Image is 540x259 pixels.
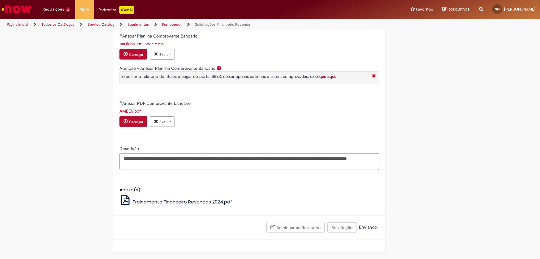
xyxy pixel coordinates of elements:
[132,199,232,205] span: Treinamento Financeiro Revendas 2024.pdf
[442,7,470,12] a: Rascunhos
[416,6,433,12] span: Favoritos
[1,3,32,16] img: ServiceNow
[119,153,379,170] textarea: Descrição
[119,6,134,14] p: +GenAi
[162,22,182,27] a: Fornecedor
[119,49,147,60] button: Carregar anexo de Anexar Planilha Comprovante Bancário Required
[127,22,149,27] a: Suprimentos
[119,33,122,36] span: Obrigatório Preenchido
[315,74,336,79] a: clique aqui.
[121,74,336,79] span: Exportar o relatório de títulos a pagar do portal BEES, deixar apenas as linhas a serem comprovad...
[119,199,232,205] a: Treinamento Financeiro Revendas 2024.pdf
[119,108,141,114] a: Download de AMBEV.pdf
[65,7,71,12] span: 2
[195,22,250,27] a: Solicitações Financeiro Revenda
[447,6,470,12] span: Rascunhos
[7,22,28,27] a: Página inicial
[119,41,165,47] a: Download de partidas-em-aberto.csv
[122,33,199,39] span: Anexar Planilha Comprovante Bancário
[99,6,134,14] div: Padroniza
[495,7,500,11] span: NM
[358,224,379,230] span: Enviando...
[150,49,175,60] button: Excluir anexo partidas-em-aberto.csv
[80,6,89,12] span: More
[215,65,223,70] span: Ajuda para Atenção - Anexar Planilha Comprovante Bancário
[5,19,355,30] ul: Trilhas de página
[159,119,171,124] small: Excluir
[370,73,378,80] i: Fechar More information Por question_atencao_comprovante_bancario
[119,146,140,151] span: Descrição
[150,116,175,127] button: Excluir anexo AMBEV.pdf
[504,7,535,12] span: [PERSON_NAME]
[119,116,147,127] button: Carregar anexo de Anexar PDF Comprovante bancário Required
[119,187,379,193] h5: Anexo(s)
[41,22,74,27] a: Todos os Catálogos
[129,52,143,57] small: Carregar
[129,119,143,124] small: Carregar
[42,6,64,12] span: Requisições
[119,65,215,71] label: Atenção - Anexar Planilha Comprovante Bancário
[122,100,192,106] span: Anexar PDF Comprovante bancário
[88,22,114,27] a: Service Catalog
[119,101,122,103] span: Obrigatório Preenchido
[159,52,171,57] small: Excluir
